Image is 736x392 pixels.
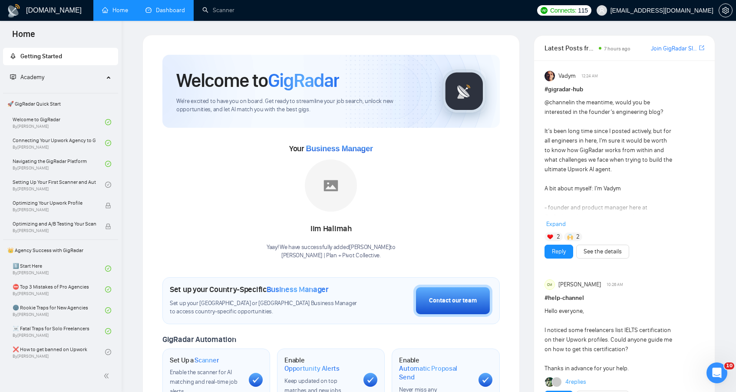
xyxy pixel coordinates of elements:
span: check-circle [105,182,111,188]
a: 4replies [565,378,586,386]
a: See the details [584,247,622,256]
img: logo [7,4,21,18]
span: export [699,44,704,51]
a: 🌚 Rookie Traps for New AgenciesBy[PERSON_NAME] [13,301,105,320]
span: check-circle [105,161,111,167]
span: check-circle [105,286,111,292]
h1: Enable [284,356,356,373]
a: ❌ How to get banned on UpworkBy[PERSON_NAME] [13,342,105,362]
img: gigradar-logo.png [442,70,486,113]
a: dashboardDashboard [145,7,185,14]
img: placeholder.png [305,159,357,212]
h1: # help-channel [545,293,704,303]
span: Academy [20,73,44,81]
button: Contact our team [413,285,492,317]
span: Home [5,28,42,46]
h1: Set Up a [170,356,219,365]
span: Connects: [550,6,576,15]
img: upwork-logo.png [541,7,548,14]
span: check-circle [105,307,111,313]
a: Setting Up Your First Scanner and Auto-BidderBy[PERSON_NAME] [13,175,105,194]
span: 7 hours ago [604,46,630,52]
span: 10:26 AM [607,281,623,289]
div: in the meantime, would you be interested in the founder’s engineering blog? It’s been long time s... [545,98,673,365]
iframe: Intercom live chat [706,362,727,383]
img: ❤️ [547,234,553,240]
a: ☠️ Fatal Traps for Solo FreelancersBy[PERSON_NAME] [13,322,105,341]
span: 12:24 AM [581,72,598,80]
span: check-circle [105,266,111,272]
span: By [PERSON_NAME] [13,207,96,213]
span: 👑 Agency Success with GigRadar [4,242,117,259]
span: Optimizing Your Upwork Profile [13,199,96,207]
span: check-circle [105,140,111,146]
li: Getting Started [3,48,118,65]
span: setting [719,7,732,14]
div: Iim Halimah [267,222,396,236]
span: 2 [557,233,560,241]
span: Opportunity Alerts [284,364,340,373]
img: Vadym [545,71,555,81]
span: [PERSON_NAME] [558,280,601,289]
span: Set up your [GEOGRAPHIC_DATA] or [GEOGRAPHIC_DATA] Business Manager to access country-specific op... [170,299,363,316]
span: Vadym [558,71,576,81]
span: lock [105,203,111,209]
span: GigRadar Automation [162,335,236,344]
a: searchScanner [202,7,234,14]
span: double-left [103,372,112,380]
span: Automatic Proposal Send [399,364,471,381]
span: lock [105,223,111,229]
a: Welcome to GigRadarBy[PERSON_NAME] [13,113,105,132]
a: Connecting Your Upwork Agency to GigRadarBy[PERSON_NAME] [13,133,105,153]
img: Vlad [545,377,554,387]
img: 🙌 [567,234,573,240]
span: check-circle [105,119,111,125]
span: Academy [10,73,44,81]
button: See the details [576,245,629,259]
span: user [599,7,605,13]
span: check-circle [105,328,111,334]
span: @channel [545,99,570,106]
span: Your [289,144,373,153]
h1: Set up your Country-Specific [170,285,329,294]
a: setting [719,7,733,14]
h1: Welcome to [176,69,339,92]
span: 🚀 GigRadar Quick Start [4,95,117,113]
a: homeHome [102,7,128,14]
a: ⛔ Top 3 Mistakes of Pro AgenciesBy[PERSON_NAME] [13,280,105,299]
a: export [699,44,704,52]
span: GigRadar [268,69,339,92]
span: fund-projection-screen [10,74,16,80]
span: 2 [576,233,580,241]
div: Contact our team [429,296,477,306]
span: Expand [546,220,566,228]
button: setting [719,3,733,17]
span: Getting Started [20,53,62,60]
a: Join GigRadar Slack Community [651,44,697,53]
span: rocket [10,53,16,59]
div: Yaay! We have successfully added [PERSON_NAME] to [267,243,396,260]
span: Business Manager [267,285,329,294]
span: 115 [578,6,587,15]
h1: # gigradar-hub [545,85,704,94]
span: Optimizing and A/B Testing Your Scanner for Better Results [13,219,96,228]
span: check-circle [105,349,111,355]
span: Scanner [195,356,219,365]
span: Latest Posts from the GigRadar Community [545,43,597,53]
div: Hello everyone, I noticed some freelancers list IELTS certification on their Upwork profiles. Cou... [545,306,673,373]
h1: Enable [399,356,471,382]
span: By [PERSON_NAME] [13,228,96,233]
a: Navigating the GigRadar PlatformBy[PERSON_NAME] [13,154,105,173]
span: 10 [724,362,734,369]
span: Business Manager [306,144,373,153]
p: [PERSON_NAME] | Plan + Pivot Collective . [267,252,396,260]
div: CM [545,280,554,289]
button: Reply [545,245,573,259]
a: Reply [552,247,566,256]
span: We're excited to have you on board. Get ready to streamline your job search, unlock new opportuni... [176,97,429,114]
a: 1️⃣ Start HereBy[PERSON_NAME] [13,259,105,278]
